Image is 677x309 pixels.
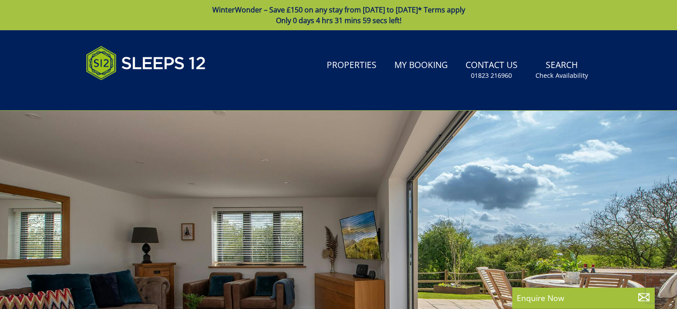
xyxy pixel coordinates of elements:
[86,41,206,85] img: Sleeps 12
[471,71,512,80] small: 01823 216960
[323,56,380,76] a: Properties
[462,56,521,84] a: Contact Us01823 216960
[81,91,175,98] iframe: Customer reviews powered by Trustpilot
[517,292,650,304] p: Enquire Now
[276,16,401,25] span: Only 0 days 4 hrs 31 mins 59 secs left!
[535,71,588,80] small: Check Availability
[391,56,451,76] a: My Booking
[532,56,592,84] a: SearchCheck Availability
